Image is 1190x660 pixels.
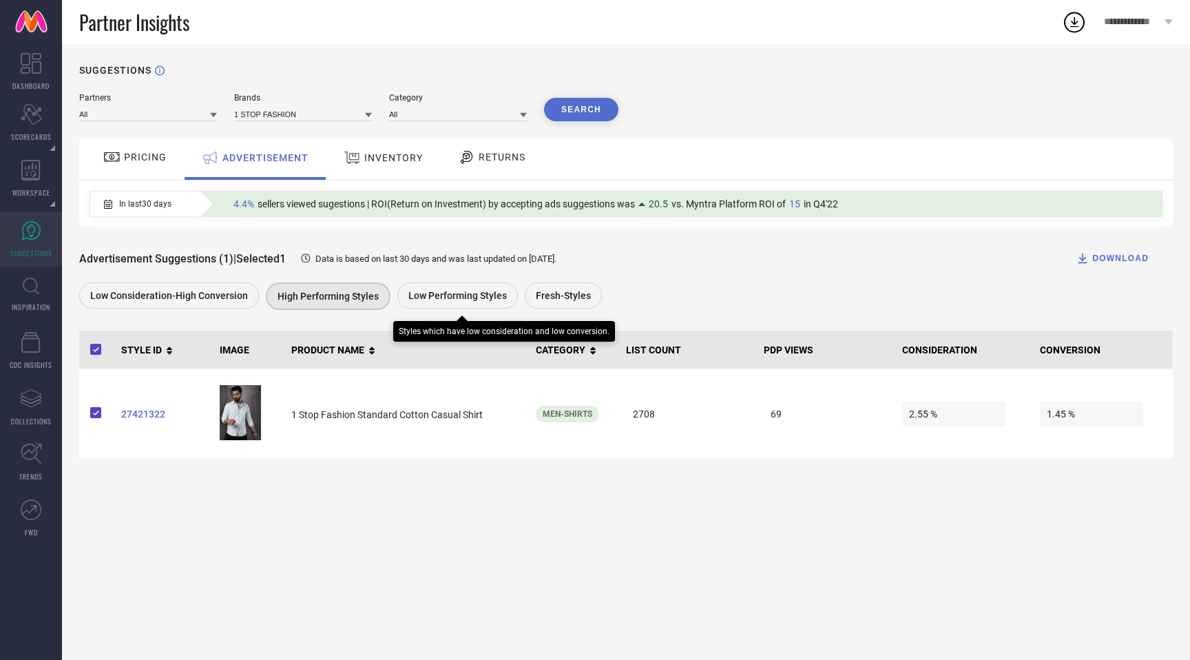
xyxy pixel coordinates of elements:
span: INSPIRATION [12,302,50,312]
span: in Q4'22 [804,198,838,209]
span: vs. Myntra Platform ROI of [671,198,786,209]
span: sellers viewed sugestions | ROI(Return on Investment) by accepting ads suggestions was [258,198,635,209]
span: Low Performing Styles [408,290,507,301]
th: LIST COUNT [620,331,759,369]
span: Advertisement Suggestions (1) [79,252,233,265]
th: CONSIDERATION [897,331,1035,369]
span: CDC INSIGHTS [10,360,52,370]
span: Men-Shirts [543,409,592,419]
span: RETURNS [479,152,525,163]
span: | [233,252,236,265]
span: FWD [25,527,38,537]
th: CATEGORY [530,331,620,369]
button: Search [544,98,618,121]
span: TRENDS [19,471,43,482]
span: 1 Stop Fashion Standard Cotton Casual Shirt [291,409,483,420]
span: WORKSPACE [12,187,50,198]
span: High Performing Styles [278,291,379,302]
span: ADVERTISEMENT [222,152,309,163]
span: Partner Insights [79,8,189,37]
img: 58d4f4a5-d1bf-4d20-96f6-ed8dda328dbb17072981107671StopFashionMenStandardOpaqueFormalShirt1.jpg [220,385,261,440]
span: 1.45 % [1040,402,1143,426]
span: SUGGESTIONS [10,248,52,258]
th: IMAGE [214,331,286,369]
span: 2708 [626,402,729,426]
h1: SUGGESTIONS [79,65,152,76]
span: Low Consideration-High Conversion [90,290,248,301]
div: Brands [234,93,372,103]
span: Fresh-Styles [536,290,591,301]
span: 15 [789,198,800,209]
div: Percentage of sellers who have viewed suggestions for the current Insight Type [227,195,845,213]
th: PRODUCT NAME [286,331,530,369]
span: 2.55 % [902,402,1005,426]
span: SCORECARDS [11,132,52,142]
span: COLLECTIONS [11,416,52,426]
th: CONVERSION [1034,331,1173,369]
span: 4.4% [233,198,254,209]
a: 27421322 [121,409,209,420]
th: STYLE ID [116,331,214,369]
div: Category [389,93,527,103]
span: Selected 1 [236,252,286,265]
span: 20.5 [649,198,668,209]
span: INVENTORY [364,152,423,163]
span: 69 [764,402,867,426]
span: Data is based on last 30 days and was last updated on [DATE] . [315,254,556,264]
div: Open download list [1062,10,1087,34]
th: PDP VIEWS [758,331,897,369]
button: DOWNLOAD [1058,245,1166,272]
span: PRICING [124,152,167,163]
div: Styles which have low consideration and low conversion. [399,327,609,336]
div: Partners [79,93,217,103]
div: DOWNLOAD [1076,251,1149,265]
span: DASHBOARD [12,81,50,91]
span: In last 30 days [119,199,171,209]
